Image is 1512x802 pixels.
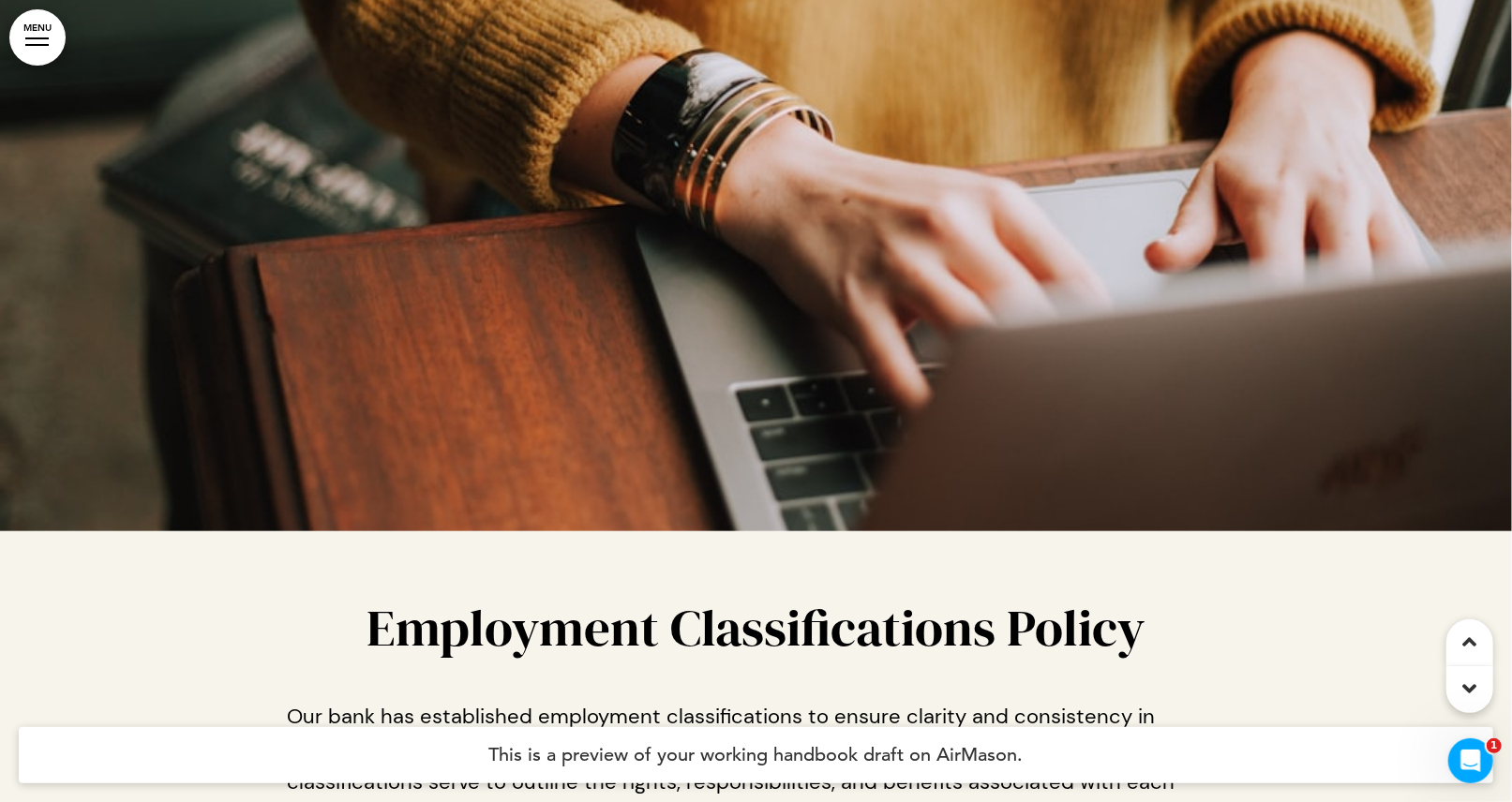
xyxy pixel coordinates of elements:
h4: This is a preview of your working handbook draft on AirMason. [19,727,1493,783]
a: MENU [9,9,66,66]
span: 1 [1487,738,1502,753]
h1: Employment Classifications Policy [288,601,1225,653]
iframe: Intercom live chat [1448,738,1493,783]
